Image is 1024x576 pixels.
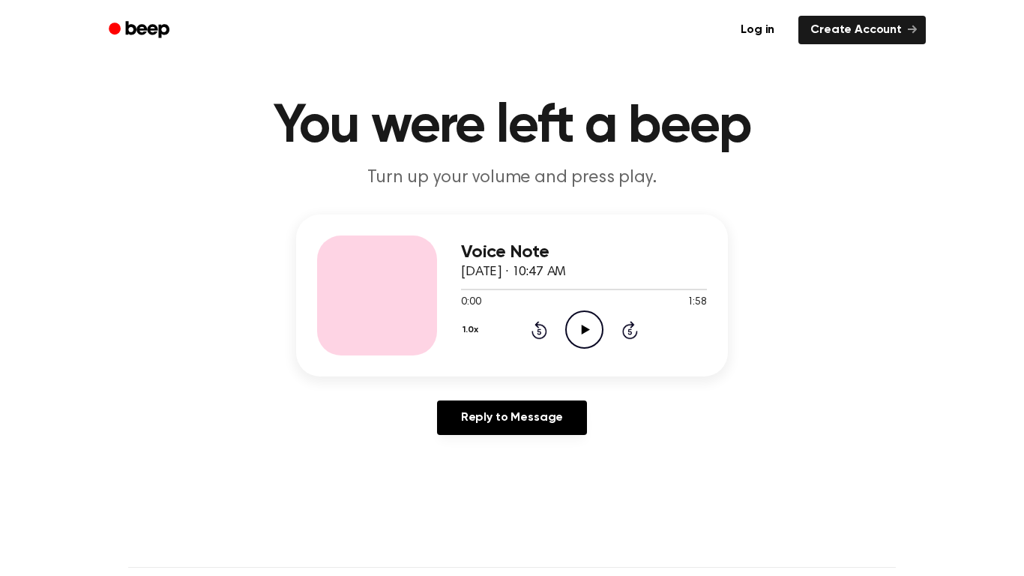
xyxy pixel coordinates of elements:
a: Reply to Message [437,400,587,435]
a: Log in [726,13,789,47]
p: Turn up your volume and press play. [224,166,800,190]
a: Beep [98,16,183,45]
h3: Voice Note [461,242,707,262]
span: 1:58 [687,295,707,310]
h1: You were left a beep [128,100,896,154]
a: Create Account [798,16,926,44]
span: 0:00 [461,295,481,310]
button: 1.0x [461,317,484,343]
span: [DATE] · 10:47 AM [461,265,566,279]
